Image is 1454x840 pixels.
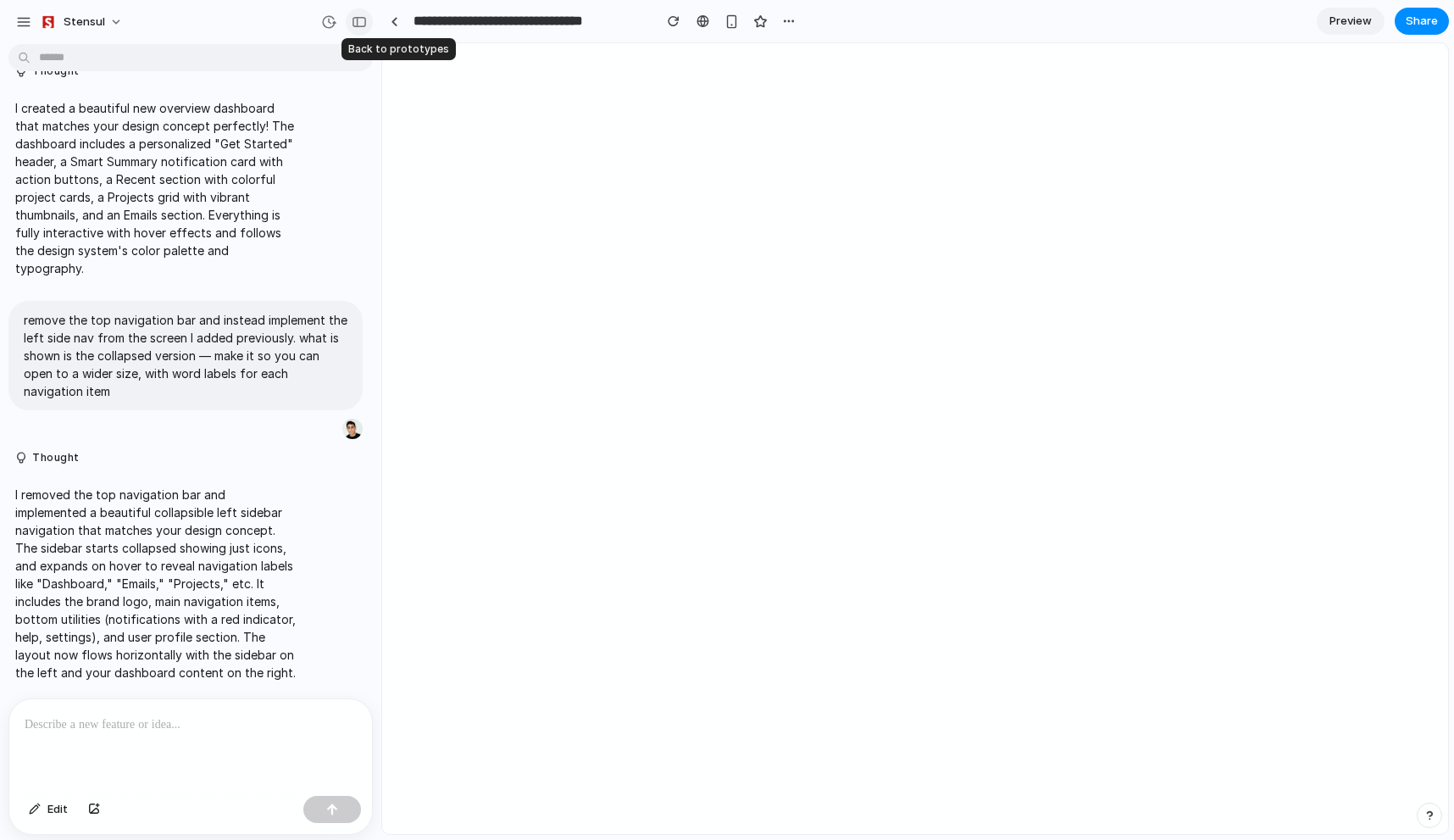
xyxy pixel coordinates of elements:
span: Preview [1329,13,1372,30]
p: I removed the top navigation bar and implemented a beautiful collapsible left sidebar navigation ... [15,486,298,681]
button: Stensul [33,8,131,36]
button: Share [1395,8,1449,35]
span: Share [1406,13,1438,30]
span: Edit [47,801,68,818]
span: Stensul [64,14,105,31]
p: I created a beautiful new overview dashboard that matches your design concept perfectly! The dash... [15,99,298,277]
button: Edit [20,796,76,823]
p: remove the top navigation bar and instead implement the left side nav from the screen I added pre... [24,311,347,400]
a: Preview [1317,8,1385,35]
div: Back to prototypes [341,38,456,60]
